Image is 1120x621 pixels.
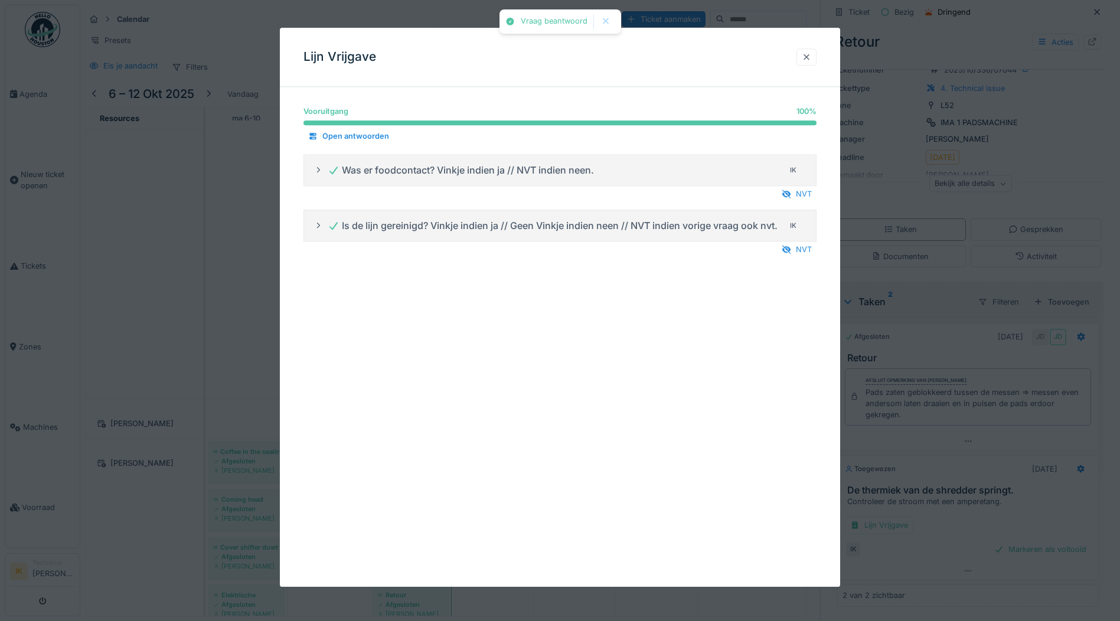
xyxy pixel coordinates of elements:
[521,17,587,27] div: Vraag beantwoord
[303,50,376,64] h3: Lijn Vrijgave
[777,187,817,202] div: NVT
[785,162,802,178] div: IK
[309,215,811,237] summary: Is de lijn gereinigd? Vinkje indien ja // Geen Vinkje indien neen // NVT indien vorige vraag ook ...
[303,106,348,117] div: Vooruitgang
[303,129,394,145] div: Open antwoorden
[328,163,594,177] div: Was er foodcontact? Vinkje indien ja // NVT indien neen.
[777,242,817,258] div: NVT
[796,106,817,117] div: 100 %
[303,121,817,126] progress: 100 %
[328,218,778,233] div: Is de lijn gereinigd? Vinkje indien ja // Geen Vinkje indien neen // NVT indien vorige vraag ook ...
[309,159,811,181] summary: Was er foodcontact? Vinkje indien ja // NVT indien neen.IK
[785,217,802,234] div: IK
